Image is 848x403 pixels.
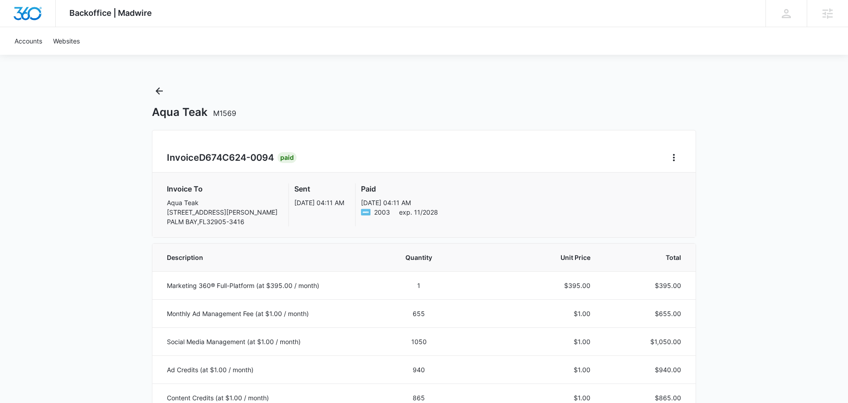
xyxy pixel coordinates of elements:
p: $395.00 [469,281,590,290]
p: $1.00 [469,393,590,403]
p: $865.00 [612,393,681,403]
p: $1,050.00 [612,337,681,346]
p: [DATE] 04:11 AM [294,198,344,207]
span: Description [167,253,368,262]
p: [DATE] 04:11 AM [361,198,438,207]
td: 1 [379,271,458,299]
a: Accounts [9,27,48,55]
p: $395.00 [612,281,681,290]
span: exp. 11/2028 [399,207,438,217]
p: Ad Credits (at $1.00 / month) [167,365,368,374]
p: Aqua Teak [STREET_ADDRESS][PERSON_NAME] PALM BAY , FL 32905-3416 [167,198,278,226]
div: Paid [278,152,297,163]
td: 1050 [379,327,458,355]
h3: Sent [294,183,344,194]
td: 655 [379,299,458,327]
span: American Express ending with [374,207,390,217]
h1: Aqua Teak [152,106,236,119]
span: Quantity [390,253,448,262]
p: Content Credits (at $1.00 / month) [167,393,368,403]
td: 940 [379,355,458,384]
span: Unit Price [469,253,590,262]
h3: Paid [361,183,438,194]
span: D674C624-0094 [199,152,274,163]
h2: Invoice [167,151,278,164]
p: Monthly Ad Management Fee (at $1.00 / month) [167,309,368,318]
span: M1569 [213,109,236,118]
button: Back [152,84,166,98]
span: Backoffice | Madwire [69,8,152,18]
p: Social Media Management (at $1.00 / month) [167,337,368,346]
a: Websites [48,27,85,55]
p: $940.00 [612,365,681,374]
p: $655.00 [612,309,681,318]
p: $1.00 [469,309,590,318]
button: Home [667,150,681,165]
span: Total [612,253,681,262]
p: Marketing 360® Full-Platform (at $395.00 / month) [167,281,368,290]
p: $1.00 [469,365,590,374]
p: $1.00 [469,337,590,346]
h3: Invoice To [167,183,278,194]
